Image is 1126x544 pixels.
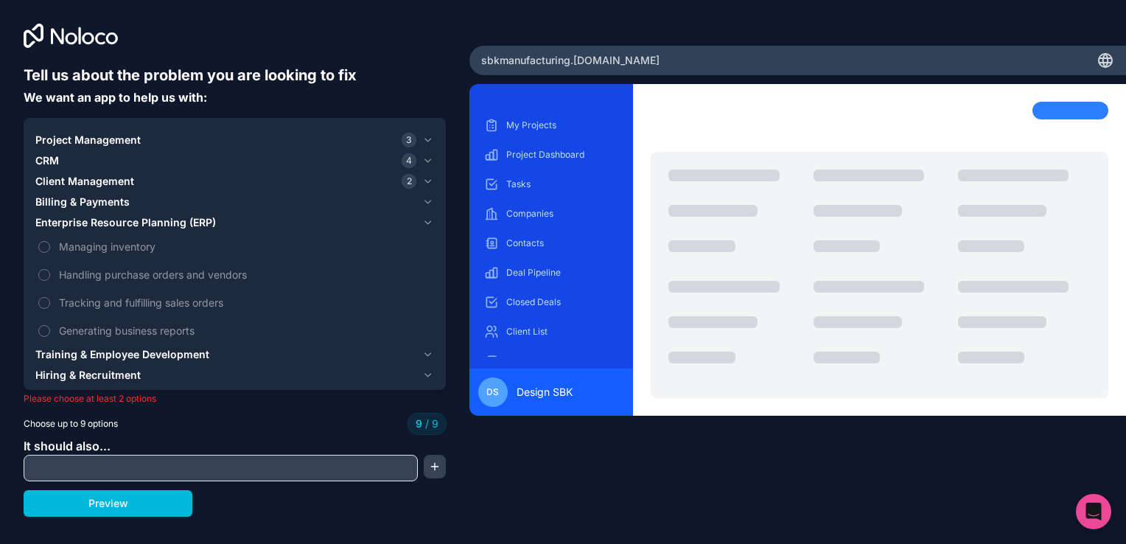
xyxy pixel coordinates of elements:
span: 4 [402,153,416,168]
button: Client Management2 [35,171,434,192]
button: Hiring & Recruitment [35,365,434,386]
span: DS [486,386,499,398]
span: We want an app to help us with: [24,90,207,105]
button: Tracking and fulfilling sales orders [38,297,50,309]
span: Managing inventory [59,239,431,254]
span: Project Management [35,133,141,147]
div: Open Intercom Messenger [1076,494,1111,529]
span: Handling purchase orders and vendors [59,267,431,282]
span: Choose up to 9 options [24,417,118,430]
button: Managing inventory [38,241,50,253]
button: Billing & Payments [35,192,434,212]
span: Hiring & Recruitment [35,368,141,383]
button: Training & Employee Development [35,344,434,365]
span: 9 [422,416,438,431]
p: Contacts [506,237,619,249]
button: Handling purchase orders and vendors [38,269,50,281]
p: Project Dashboard [506,149,619,161]
div: scrollable content [481,114,622,357]
p: Please choose at least 2 options [24,393,446,405]
span: 3 [402,133,416,147]
p: Tasks [506,178,619,190]
button: Preview [24,490,192,517]
span: Training & Employee Development [35,347,209,362]
span: Billing & Payments [35,195,130,209]
span: 2 [402,174,416,189]
button: CRM4 [35,150,434,171]
p: Closed Deals [506,296,619,308]
span: sbkmanufacturing .[DOMAIN_NAME] [481,53,660,68]
button: Team & HR Management [35,386,434,406]
span: It should also... [24,439,111,453]
span: Enterprise Resource Planning (ERP) [35,215,216,230]
p: My Projects [506,119,619,131]
p: Deal Pipeline [506,267,619,279]
span: 9 [416,416,422,431]
span: CRM [35,153,59,168]
button: Generating business reports [38,325,50,337]
span: / [425,417,429,430]
p: Companies [506,208,619,220]
span: Tracking and fulfilling sales orders [59,295,431,310]
span: Team & HR Management [35,388,158,403]
button: Project Management3 [35,130,434,150]
div: Enterprise Resource Planning (ERP) [35,233,434,344]
span: Generating business reports [59,323,431,338]
button: Enterprise Resource Planning (ERP) [35,212,434,233]
span: Design SBK [517,385,573,400]
span: Client Management [35,174,134,189]
h6: Tell us about the problem you are looking to fix [24,65,446,86]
